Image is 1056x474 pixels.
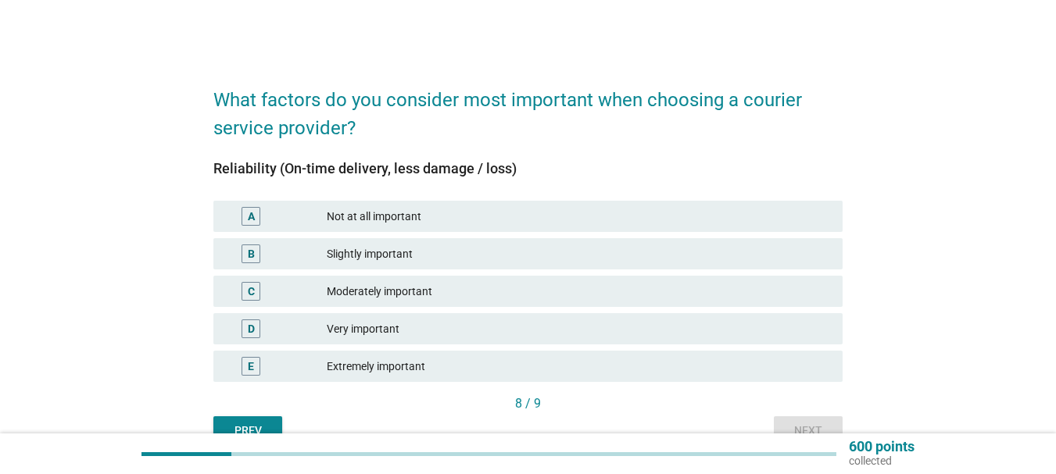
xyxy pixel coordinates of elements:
[327,319,830,338] div: Very important
[248,208,255,225] div: A
[248,358,254,375] div: E
[327,282,830,301] div: Moderately important
[327,207,830,226] div: Not at all important
[327,244,830,263] div: Slightly important
[248,283,255,300] div: C
[213,70,843,142] h2: What factors do you consider most important when choosing a courier service provider?
[327,357,830,376] div: Extremely important
[849,440,915,454] p: 600 points
[213,394,843,413] div: 8 / 9
[226,422,270,439] div: Prev
[213,416,282,444] button: Prev
[213,158,843,179] div: Reliability (On-time delivery, less damage / loss)
[248,321,255,337] div: D
[248,246,255,262] div: B
[849,454,915,468] p: collected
